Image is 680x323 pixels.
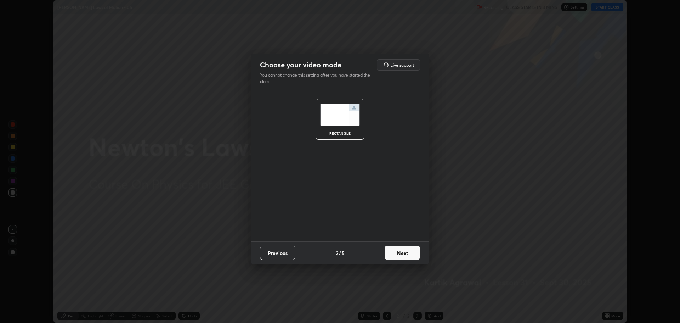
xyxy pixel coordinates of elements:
h5: Live support [390,63,414,67]
h4: 5 [342,249,345,257]
div: rectangle [326,132,354,135]
p: You cannot change this setting after you have started the class [260,72,375,85]
h4: / [339,249,341,257]
button: Next [385,246,420,260]
h2: Choose your video mode [260,60,341,69]
h4: 2 [336,249,338,257]
button: Previous [260,246,295,260]
img: normalScreenIcon.ae25ed63.svg [320,104,360,126]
